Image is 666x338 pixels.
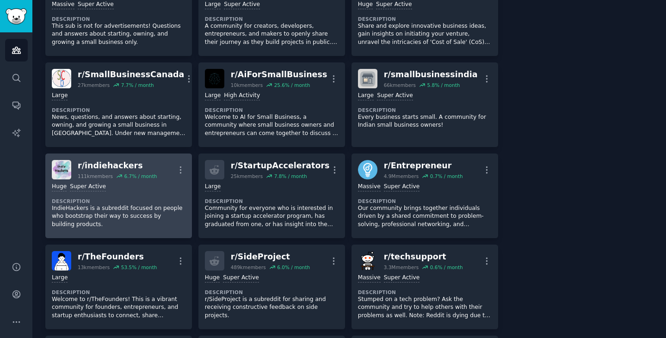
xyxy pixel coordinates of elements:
[358,198,492,204] dt: Description
[351,245,498,329] a: techsupportr/techsupport3.3Mmembers0.6% / monthMassiveSuper ActiveDescriptionStumped on a tech pr...
[45,62,192,147] a: SmallBusinessCanadar/SmallBusinessCanada27kmembers7.7% / monthLargeDescriptionNews, questions, an...
[358,0,373,9] div: Huge
[78,69,184,80] div: r/ SmallBusinessCanada
[376,0,412,9] div: Super Active
[205,204,339,229] p: Community for everyone who is interested in joining a startup accelerator program, has graduated ...
[78,173,113,179] div: 111k members
[358,69,377,88] img: smallbusinessindia
[52,204,185,229] p: IndieHackers is a subreddit focused on people who bootstrap their way to success by building prod...
[52,69,71,88] img: SmallBusinessCanada
[52,0,74,9] div: Massive
[205,0,221,9] div: Large
[274,82,310,88] div: 25.6 % / month
[358,295,492,320] p: Stumped on a tech problem? Ask the community and try to help others with their problems as well. ...
[198,154,345,238] a: r/StartupAccelerators25kmembers7.8% / monthLargeDescriptionCommunity for everyone who is interest...
[351,62,498,147] a: smallbusinessindiar/smallbusinessindia66kmembers5.8% / monthLargeSuper ActiveDescriptionEvery bus...
[430,264,463,270] div: 0.6 % / month
[358,107,492,113] dt: Description
[377,92,413,100] div: Super Active
[430,173,463,179] div: 0.7 % / month
[45,154,192,238] a: indiehackersr/indiehackers111kmembers6.7% / monthHugeSuper ActiveDescriptionIndieHackers is a sub...
[384,82,416,88] div: 66k members
[78,251,157,263] div: r/ TheFounders
[205,274,220,283] div: Huge
[52,251,71,270] img: TheFounders
[351,154,498,238] a: Entrepreneurr/Entrepreneur4.9Mmembers0.7% / monthMassiveSuper ActiveDescriptionOur community brin...
[70,183,106,191] div: Super Active
[384,183,420,191] div: Super Active
[52,274,68,283] div: Large
[358,251,377,270] img: techsupport
[205,289,339,295] dt: Description
[205,69,224,88] img: AiForSmallBusiness
[124,173,157,179] div: 6.7 % / month
[358,183,381,191] div: Massive
[231,69,327,80] div: r/ AiForSmallBusiness
[52,160,71,179] img: indiehackers
[52,198,185,204] dt: Description
[358,22,492,47] p: Share and explore innovative business ideas, gain insights on initiating your venture, unravel th...
[358,113,492,129] p: Every business starts small. A community for Indian small business owners!
[45,245,192,329] a: TheFoundersr/TheFounders13kmembers53.5% / monthLargeDescriptionWelcome to r/TheFounders! This is ...
[205,113,339,138] p: Welcome to AI for Small Business, a community where small business owners and entrepreneurs can c...
[358,92,374,100] div: Large
[205,16,339,22] dt: Description
[52,183,67,191] div: Huge
[274,173,307,179] div: 7.8 % / month
[384,251,463,263] div: r/ techsupport
[427,82,460,88] div: 5.8 % / month
[384,274,420,283] div: Super Active
[384,160,463,172] div: r/ Entrepreneur
[78,0,114,9] div: Super Active
[205,295,339,320] p: r/SideProject is a subreddit for sharing and receiving constructive feedback on side projects.
[52,113,185,138] p: News, questions, and answers about starting, owning, and growing a small business in [GEOGRAPHIC_...
[384,173,419,179] div: 4.9M members
[198,62,345,147] a: AiForSmallBusinessr/AiForSmallBusiness10kmembers25.6% / monthLargeHigh ActivityDescriptionWelcome...
[6,8,27,25] img: GummySearch logo
[205,107,339,113] dt: Description
[78,82,110,88] div: 27k members
[231,82,263,88] div: 10k members
[224,92,260,100] div: High Activity
[52,289,185,295] dt: Description
[52,92,68,100] div: Large
[384,264,419,270] div: 3.3M members
[231,264,266,270] div: 489k members
[205,198,339,204] dt: Description
[198,245,345,329] a: r/SideProject489kmembers6.0% / monthHugeSuper ActiveDescriptionr/SideProject is a subreddit for s...
[78,264,110,270] div: 13k members
[358,160,377,179] img: Entrepreneur
[205,183,221,191] div: Large
[205,92,221,100] div: Large
[231,251,310,263] div: r/ SideProject
[358,289,492,295] dt: Description
[121,264,157,270] div: 53.5 % / month
[52,16,185,22] dt: Description
[223,274,259,283] div: Super Active
[384,69,478,80] div: r/ smallbusinessindia
[224,0,260,9] div: Super Active
[52,107,185,113] dt: Description
[121,82,154,88] div: 7.7 % / month
[231,160,330,172] div: r/ StartupAccelerators
[52,295,185,320] p: Welcome to r/TheFounders! This is a vibrant community for founders, entrepreneurs, and startup en...
[78,160,157,172] div: r/ indiehackers
[358,274,381,283] div: Massive
[231,173,263,179] div: 25k members
[277,264,310,270] div: 6.0 % / month
[358,204,492,229] p: Our community brings together individuals driven by a shared commitment to problem-solving, profe...
[358,16,492,22] dt: Description
[52,22,185,47] p: This sub is not for advertisements! Questions and answers about starting, owning, and growing a s...
[205,22,339,47] p: A community for creators, developers, entrepreneurs, and makers to openly share their journey as ...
